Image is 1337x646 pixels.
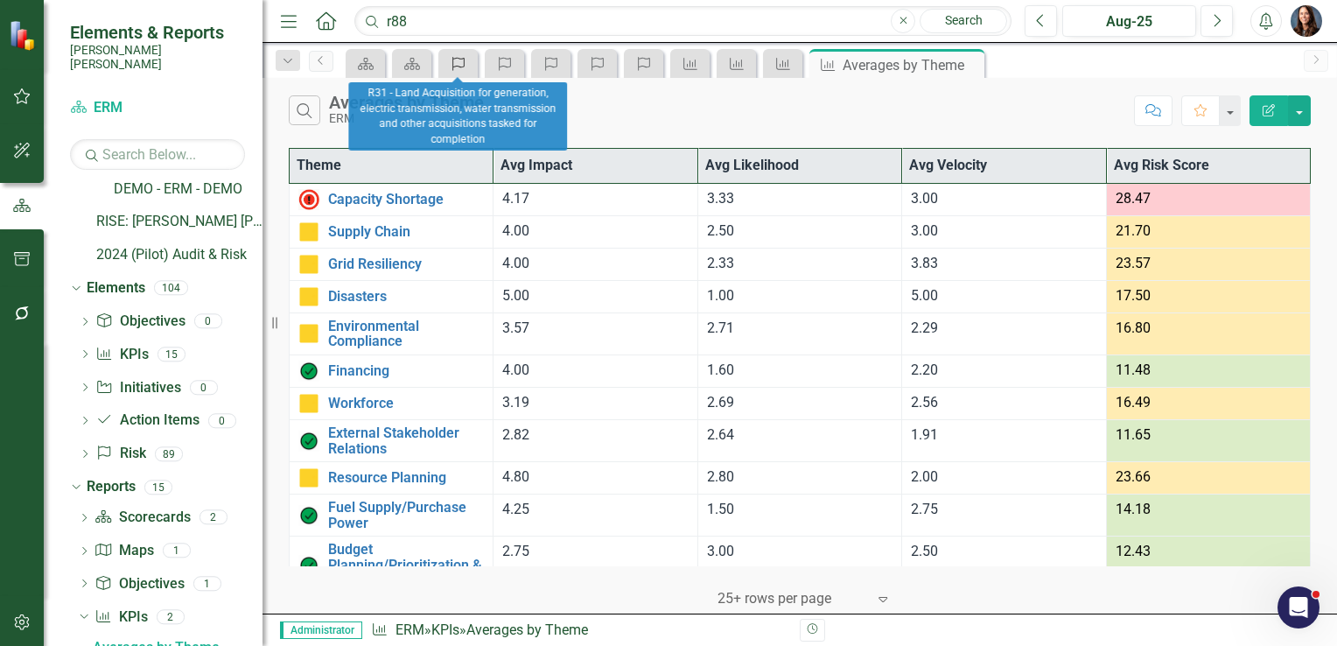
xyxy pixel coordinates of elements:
[290,495,493,537] td: Double-Click to Edit Right Click for Context Menu
[1277,586,1319,628] iframe: Intercom live chat
[1116,255,1151,271] span: 23.57
[1116,190,1151,207] span: 28.47
[298,361,319,382] img: On Target
[348,82,567,151] div: R31 - Land Acquisition for generation, electric transmission, water transmission and other acquis...
[502,501,529,517] span: 4.25
[707,543,734,559] span: 3.00
[70,22,245,43] span: Elements & Reports
[1116,222,1151,239] span: 21.70
[911,319,938,336] span: 2.29
[95,312,185,332] a: Objectives
[911,394,938,411] span: 2.56
[1068,11,1190,32] div: Aug-25
[199,510,227,525] div: 2
[114,179,262,200] a: DEMO - ERM - DEMO
[911,222,938,239] span: 3.00
[911,426,938,443] span: 1.91
[707,501,734,517] span: 1.50
[96,212,262,232] a: RISE: [PERSON_NAME] [PERSON_NAME] Recognizing Innovation, Safety and Excellence
[328,542,484,588] a: Budget Planning/Prioritization & Rate Setting
[1116,319,1151,336] span: 16.80
[298,323,319,344] img: Caution
[328,396,484,411] a: Workforce
[290,215,493,248] td: Double-Click to Edit Right Click for Context Menu
[707,319,734,336] span: 2.71
[328,500,484,530] a: Fuel Supply/Purchase Power
[298,555,319,576] img: On Target
[157,609,185,624] div: 2
[290,183,493,215] td: Double-Click to Edit Right Click for Context Menu
[190,380,218,395] div: 0
[94,607,147,628] a: KPIs
[328,192,484,207] a: Capacity Shortage
[298,254,319,275] img: Caution
[194,314,222,329] div: 0
[298,393,319,414] img: Caution
[502,394,529,411] span: 3.19
[707,426,734,443] span: 2.64
[707,362,734,378] span: 1.60
[154,281,188,296] div: 104
[328,319,484,349] a: Environmental Compliance
[466,621,588,638] div: Averages by Theme
[95,444,145,464] a: Risk
[290,248,493,280] td: Double-Click to Edit Right Click for Context Menu
[163,544,191,558] div: 1
[1291,5,1322,37] img: Tami Griswold
[1116,362,1151,378] span: 11.48
[431,621,459,638] a: KPIs
[502,287,529,304] span: 5.00
[911,468,938,485] span: 2.00
[95,411,199,431] a: Action Items
[911,501,938,517] span: 2.75
[328,289,484,305] a: Disasters
[371,621,787,641] div: » »
[328,363,484,379] a: Financing
[707,394,734,411] span: 2.69
[193,576,221,591] div: 1
[298,467,319,488] img: Caution
[911,543,938,559] span: 2.50
[920,9,1007,33] a: Search
[280,621,362,639] span: Administrator
[502,543,529,559] span: 2.75
[87,477,136,497] a: Reports
[290,462,493,495] td: Double-Click to Edit Right Click for Context Menu
[329,93,484,112] div: Averages by Theme
[96,245,262,265] a: 2024 (Pilot) Audit & Risk
[328,425,484,456] a: External Stakeholder Relations
[155,446,183,461] div: 89
[502,468,529,485] span: 4.80
[9,20,39,51] img: ClearPoint Strategy
[70,43,245,72] small: [PERSON_NAME] [PERSON_NAME]
[911,255,938,271] span: 3.83
[290,312,493,355] td: Double-Click to Edit Right Click for Context Menu
[1116,543,1151,559] span: 12.43
[298,286,319,307] img: Caution
[502,319,529,336] span: 3.57
[1116,468,1151,485] span: 23.66
[298,221,319,242] img: Caution
[1116,287,1151,304] span: 17.50
[328,256,484,272] a: Grid Resiliency
[502,190,529,207] span: 4.17
[1116,426,1151,443] span: 11.65
[94,541,153,561] a: Maps
[157,347,185,362] div: 15
[95,345,148,365] a: KPIs
[95,378,180,398] a: Initiatives
[911,190,938,207] span: 3.00
[298,505,319,526] img: On Target
[707,222,734,239] span: 2.50
[707,255,734,271] span: 2.33
[328,470,484,486] a: Resource Planning
[208,413,236,428] div: 0
[290,280,493,312] td: Double-Click to Edit Right Click for Context Menu
[70,98,245,118] a: ERM
[354,6,1011,37] input: Search ClearPoint...
[290,388,493,420] td: Double-Click to Edit Right Click for Context Menu
[502,222,529,239] span: 4.00
[144,480,172,495] div: 15
[707,468,734,485] span: 2.80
